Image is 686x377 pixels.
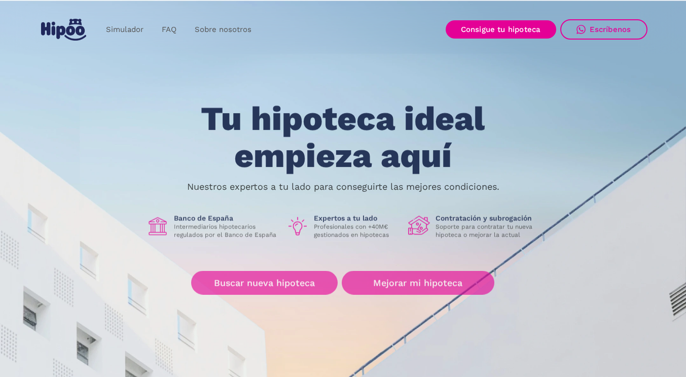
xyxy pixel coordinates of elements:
p: Nuestros expertos a tu lado para conseguirte las mejores condiciones. [187,183,499,191]
p: Profesionales con +40M€ gestionados en hipotecas [314,223,400,239]
h1: Expertos a tu lado [314,214,400,223]
a: Buscar nueva hipoteca [191,271,338,295]
a: Consigue tu hipoteca [446,20,556,39]
a: Escríbenos [560,19,647,40]
a: Simulador [97,20,153,40]
h1: Tu hipoteca ideal empieza aquí [151,100,535,174]
a: FAQ [153,20,186,40]
p: Intermediarios hipotecarios regulados por el Banco de España [174,223,278,239]
a: Sobre nosotros [186,20,261,40]
p: Soporte para contratar tu nueva hipoteca o mejorar la actual [436,223,540,239]
div: Escríbenos [590,25,631,34]
h1: Contratación y subrogación [436,214,540,223]
a: Mejorar mi hipoteca [342,271,494,295]
h1: Banco de España [174,214,278,223]
a: home [39,15,89,45]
